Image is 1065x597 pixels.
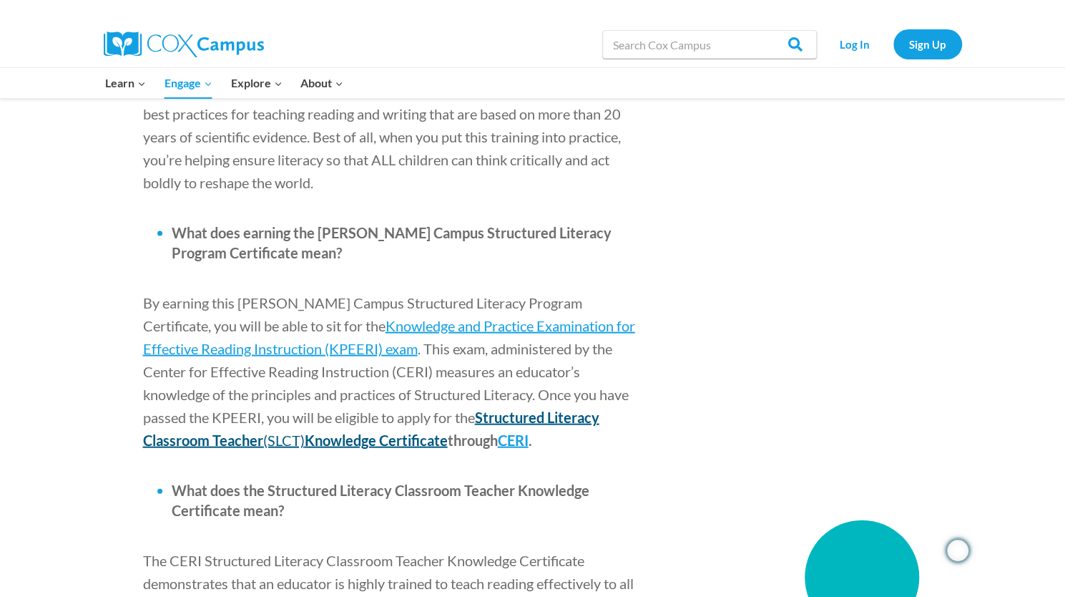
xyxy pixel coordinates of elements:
[172,482,589,519] span: What does the Structured Literacy Classroom Teacher Knowledge Certificate mean?
[143,317,635,357] a: Knowledge and Practice Examination for Effective Reading Instruction (KPEERI) exam
[97,68,156,98] button: Child menu of Learn
[448,432,498,449] span: through
[824,29,886,59] a: Log In
[155,68,222,98] button: Child menu of Engage
[305,432,448,449] span: Knowledge Certificate
[97,68,353,98] nav: Primary Navigation
[104,31,264,57] img: Cox Campus
[498,432,529,449] a: CERI
[529,432,532,449] span: .
[824,29,962,59] nav: Secondary Navigation
[893,29,962,59] a: Sign Up
[263,432,305,449] span: (SLCT)
[291,68,353,98] button: Child menu of About
[602,30,817,59] input: Search Cox Campus
[143,294,582,334] span: By earning this [PERSON_NAME] Campus Structured Literacy Program Certificate, you will be able to...
[222,68,292,98] button: Child menu of Explore
[172,224,612,261] span: What does earning the [PERSON_NAME] Campus Structured Literacy Program Certificate mean?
